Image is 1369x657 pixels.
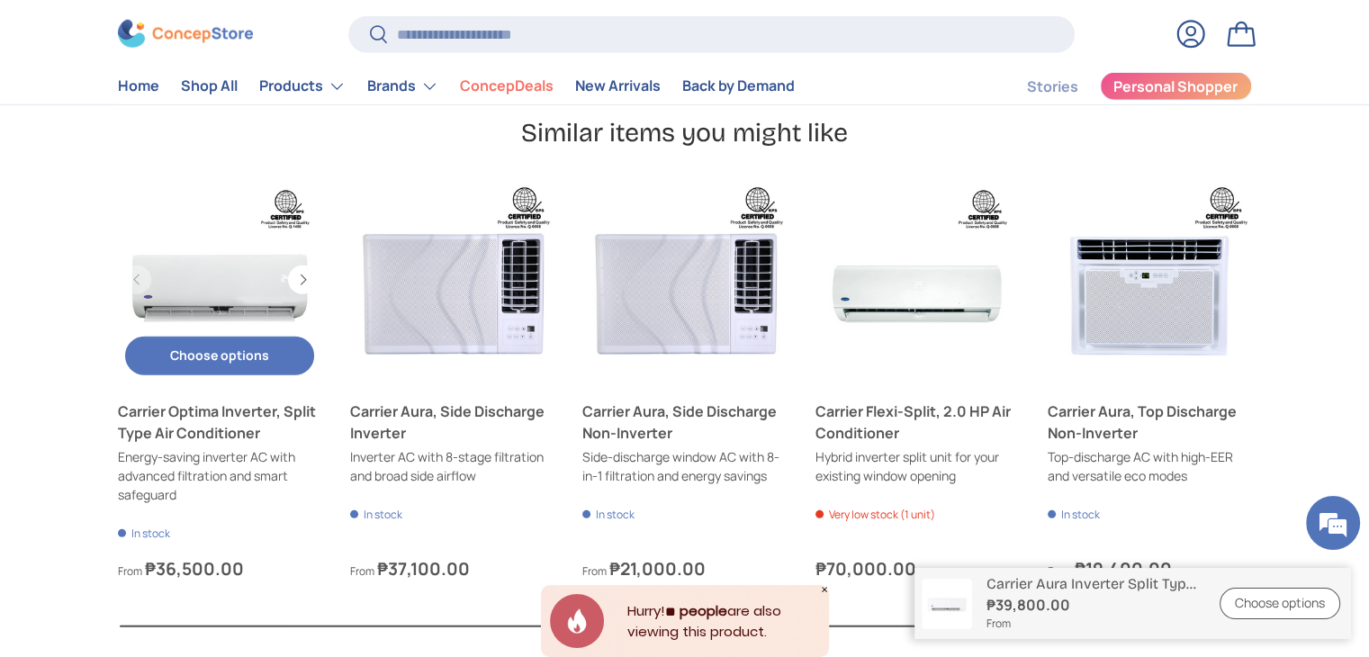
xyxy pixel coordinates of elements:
[104,208,248,390] span: We're online!
[118,67,795,103] nav: Primary
[986,575,1198,592] p: Carrier Aura Inverter Split Type Air Conditioner
[1048,178,1251,382] a: Carrier Aura, Top Discharge Non-Inverter
[986,594,1198,616] strong: ₱39,800.00
[820,585,829,594] div: Close
[460,68,554,103] a: ConcepDeals
[986,616,1198,632] span: From
[9,454,343,517] textarea: Type your message and hit 'Enter'
[118,178,321,382] a: Carrier Optima Inverter, Split Type Air Conditioner
[295,9,338,52] div: Minimize live chat window
[1100,71,1252,100] a: Personal Shopper
[1113,79,1238,94] span: Personal Shopper
[181,68,238,103] a: Shop All
[118,400,321,444] a: Carrier Optima Inverter, Split Type Air Conditioner
[984,67,1252,103] nav: Secondary
[582,178,786,382] a: Carrier Aura, Side Discharge Non-Inverter
[815,178,1019,382] a: Carrier Flexi-Split, 2.0 HP Air Conditioner
[118,20,253,48] img: ConcepStore
[350,400,554,444] a: Carrier Aura, Side Discharge Inverter
[94,101,302,124] div: Chat with us now
[582,400,786,444] a: Carrier Aura, Side Discharge Non-Inverter
[356,67,449,103] summary: Brands
[118,116,1252,149] h2: Similar items you might like
[815,400,1019,444] a: Carrier Flexi-Split, 2.0 HP Air Conditioner
[1220,588,1340,619] a: Choose options
[350,178,554,382] a: Carrier Aura, Side Discharge Inverter
[248,67,356,103] summary: Products
[575,68,661,103] a: New Arrivals
[1027,68,1078,103] a: Stories
[1048,400,1251,444] a: Carrier Aura, Top Discharge Non-Inverter
[682,68,795,103] a: Back by Demand
[118,68,159,103] a: Home
[125,337,314,375] button: Choose options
